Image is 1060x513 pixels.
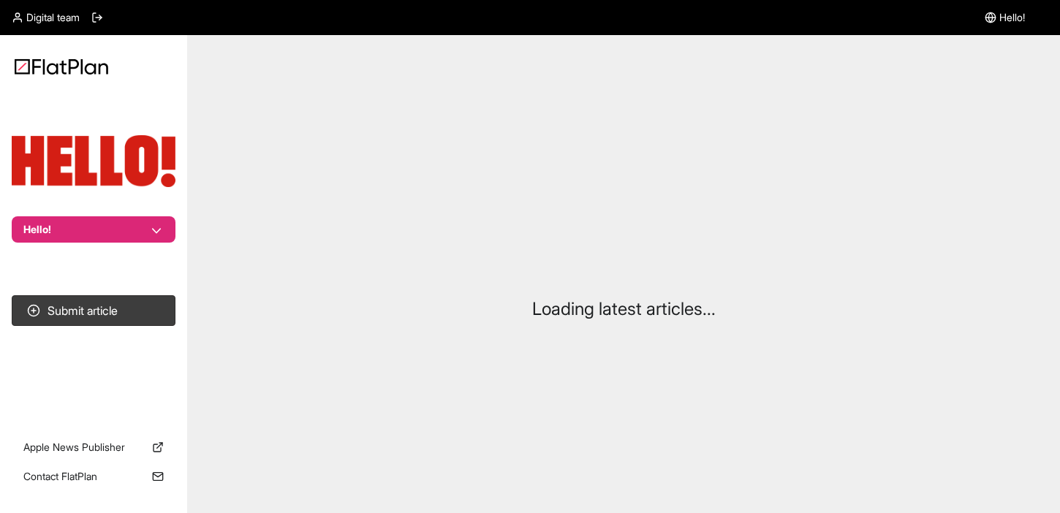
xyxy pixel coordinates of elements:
span: Digital team [26,10,80,25]
p: Loading latest articles... [532,297,716,321]
a: Contact FlatPlan [12,463,175,490]
span: Hello! [999,10,1025,25]
a: Apple News Publisher [12,434,175,460]
button: Submit article [12,295,175,326]
a: Digital team [12,10,80,25]
button: Hello! [12,216,175,243]
img: Publication Logo [12,135,175,187]
img: Logo [15,58,108,75]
